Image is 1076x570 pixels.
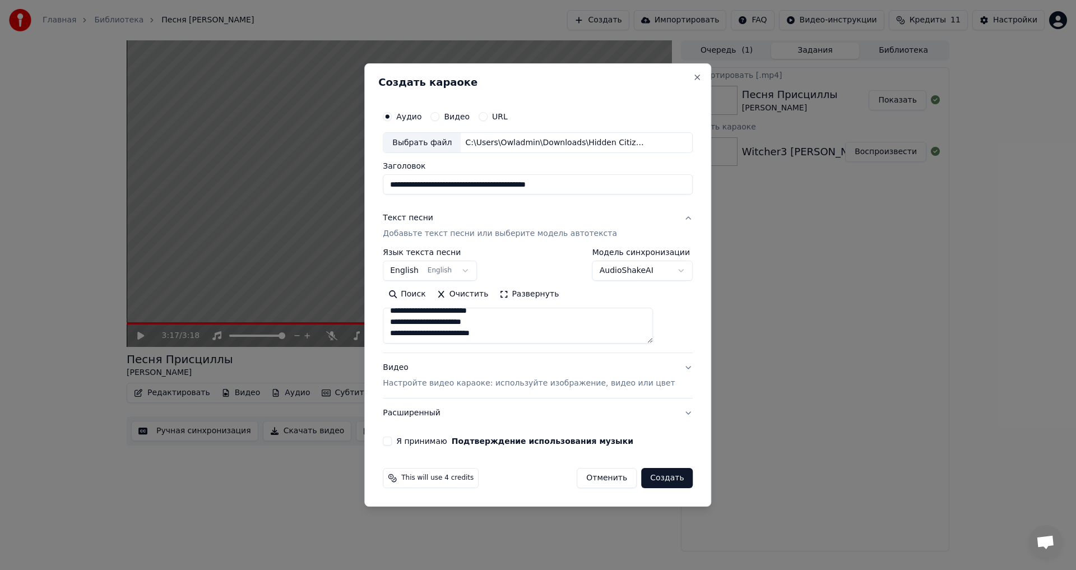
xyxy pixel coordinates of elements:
button: Развернуть [494,286,564,304]
div: Текст песниДобавьте текст песни или выберите модель автотекста [383,249,693,353]
button: Текст песниДобавьте текст песни или выберите модель автотекста [383,204,693,249]
p: Добавьте текст песни или выберите модель автотекста [383,229,617,240]
button: Я принимаю [452,437,633,445]
div: Видео [383,363,675,390]
label: Модель синхронизации [592,249,693,257]
div: Текст песни [383,213,433,224]
button: Очистить [432,286,494,304]
label: Язык текста песни [383,249,477,257]
label: Заголовок [383,163,693,170]
button: ВидеоНастройте видео караоке: используйте изображение, видео или цвет [383,354,693,398]
label: Видео [444,113,470,121]
label: URL [492,113,508,121]
div: C:\Users\Owladmin\Downloads\Hidden Citizens feat. [PERSON_NAME] - Don't Speak - Epic Trailer Vers... [461,137,651,149]
label: Аудио [396,113,421,121]
button: Отменить [577,468,637,488]
span: This will use 4 credits [401,474,474,483]
button: Поиск [383,286,431,304]
p: Настройте видео караоке: используйте изображение, видео или цвет [383,378,675,389]
h2: Создать караоке [378,77,697,87]
label: Я принимаю [396,437,633,445]
button: Создать [641,468,693,488]
button: Расширенный [383,398,693,428]
div: Выбрать файл [383,133,461,153]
